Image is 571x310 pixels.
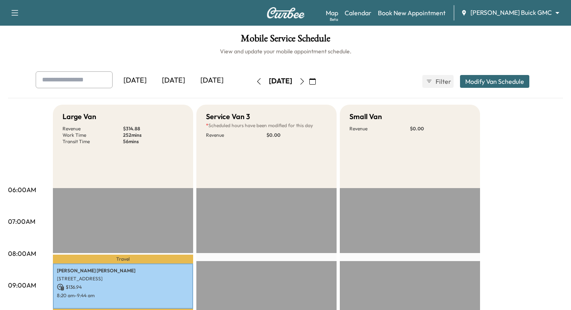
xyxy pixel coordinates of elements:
[470,8,552,17] span: [PERSON_NAME] Buick GMC
[63,126,123,132] p: Revenue
[154,71,193,90] div: [DATE]
[206,132,266,138] p: Revenue
[269,76,292,86] div: [DATE]
[123,138,184,145] p: 56 mins
[116,71,154,90] div: [DATE]
[123,126,184,132] p: $ 314.88
[436,77,450,86] span: Filter
[57,292,189,299] p: 8:20 am - 9:44 am
[63,111,96,122] h5: Large Van
[8,185,36,195] p: 06:00AM
[8,217,35,226] p: 07:00AM
[349,126,410,132] p: Revenue
[410,126,470,132] p: $ 0.00
[460,75,529,88] button: Modify Van Schedule
[349,111,382,122] h5: Small Van
[8,249,36,258] p: 08:00AM
[206,122,327,129] p: Scheduled hours have been modified for this day
[8,47,563,55] h6: View and update your mobile appointment schedule.
[206,111,250,122] h5: Service Van 3
[266,132,327,138] p: $ 0.00
[57,284,189,291] p: $ 136.94
[266,7,305,18] img: Curbee Logo
[422,75,454,88] button: Filter
[63,138,123,145] p: Transit Time
[8,280,36,290] p: 09:00AM
[345,8,371,18] a: Calendar
[57,267,189,274] p: [PERSON_NAME] [PERSON_NAME]
[8,34,563,47] h1: Mobile Service Schedule
[123,132,184,138] p: 252 mins
[57,276,189,282] p: [STREET_ADDRESS]
[326,8,338,18] a: MapBeta
[330,16,338,22] div: Beta
[63,132,123,138] p: Work Time
[378,8,446,18] a: Book New Appointment
[53,255,193,263] p: Travel
[193,71,231,90] div: [DATE]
